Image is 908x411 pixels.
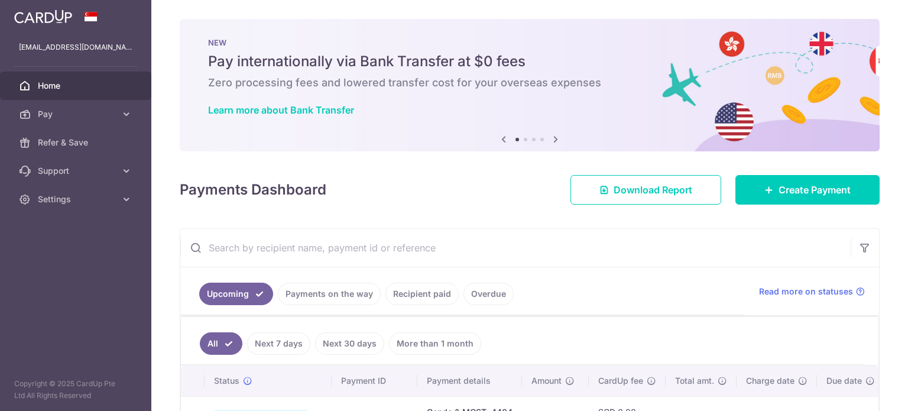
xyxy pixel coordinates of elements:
span: Support [38,165,116,177]
h4: Payments Dashboard [180,179,326,200]
img: Bank transfer banner [180,19,880,151]
p: [EMAIL_ADDRESS][DOMAIN_NAME] [19,41,132,53]
a: All [200,332,242,355]
a: Learn more about Bank Transfer [208,104,354,116]
span: Settings [38,193,116,205]
a: Overdue [463,283,514,305]
input: Search by recipient name, payment id or reference [180,229,851,267]
span: Refer & Save [38,137,116,148]
span: Create Payment [779,183,851,197]
a: Payments on the way [278,283,381,305]
span: Amount [531,375,562,387]
span: Read more on statuses [759,286,853,297]
span: Total amt. [675,375,714,387]
span: Download Report [614,183,692,197]
span: CardUp fee [598,375,643,387]
a: Read more on statuses [759,286,865,297]
a: Next 30 days [315,332,384,355]
th: Payment ID [332,365,417,396]
th: Payment details [417,365,522,396]
span: Home [38,80,116,92]
h6: Zero processing fees and lowered transfer cost for your overseas expenses [208,76,851,90]
a: Next 7 days [247,332,310,355]
span: Status [214,375,239,387]
a: More than 1 month [389,332,481,355]
span: Due date [826,375,862,387]
span: Charge date [746,375,794,387]
a: Download Report [570,175,721,205]
a: Recipient paid [385,283,459,305]
span: Pay [38,108,116,120]
img: CardUp [14,9,72,24]
a: Upcoming [199,283,273,305]
p: NEW [208,38,851,47]
a: Create Payment [735,175,880,205]
h5: Pay internationally via Bank Transfer at $0 fees [208,52,851,71]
